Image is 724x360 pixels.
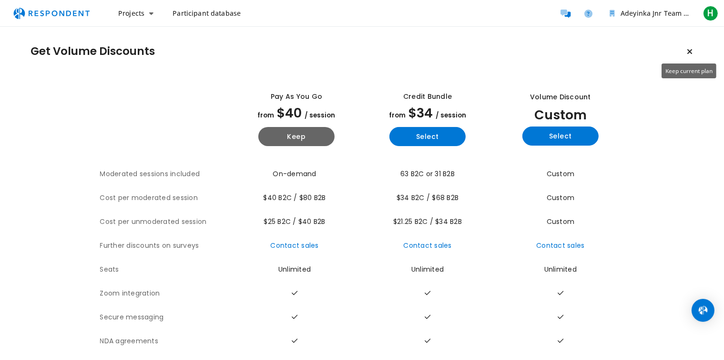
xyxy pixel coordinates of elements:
[8,4,95,22] img: respondent-logo.png
[100,234,231,258] th: Further discounts on surveys
[264,217,325,226] span: $25 B2C / $40 B2B
[547,193,575,202] span: Custom
[389,127,466,146] button: Select yearly basic plan
[403,241,451,250] a: Contact sales
[278,265,311,274] span: Unlimited
[271,92,322,102] div: Pay as you go
[31,45,155,58] h1: Get Volume Discounts
[389,111,406,120] span: from
[547,217,575,226] span: Custom
[100,258,231,282] th: Seats
[534,106,587,124] span: Custom
[277,104,302,122] span: $40
[111,5,161,22] button: Projects
[522,127,599,146] button: Select yearly custom_static plan
[100,210,231,234] th: Cost per unmoderated session
[100,282,231,306] th: Zoom integration
[165,5,248,22] a: Participant database
[258,111,275,120] span: from
[393,217,462,226] span: $21.25 B2C / $34 B2B
[680,42,699,61] button: Keep current plan
[547,169,575,179] span: Custom
[703,6,718,21] span: H
[397,193,459,202] span: $34 B2C / $68 B2B
[100,306,231,329] th: Secure messaging
[273,169,316,179] span: On-demand
[173,9,241,18] span: Participant database
[579,4,598,23] a: Help and support
[411,265,444,274] span: Unlimited
[263,193,326,202] span: $40 B2C / $80 B2B
[400,169,455,179] span: 63 B2C or 31 B2B
[701,5,720,22] button: H
[530,92,591,102] div: Volume Discount
[536,241,584,250] a: Contact sales
[305,111,336,120] span: / session
[118,9,144,18] span: Projects
[544,265,577,274] span: Unlimited
[270,241,318,250] a: Contact sales
[436,111,466,120] span: / session
[602,5,697,22] button: Adeyinka Jnr Team
[403,92,452,102] div: Credit Bundle
[556,4,575,23] a: Message participants
[621,9,682,18] span: Adeyinka Jnr Team
[665,67,713,74] span: Keep current plan
[692,299,714,322] div: Open Intercom Messenger
[258,127,335,146] button: Keep current yearly payg plan
[100,329,231,353] th: NDA agreements
[408,104,433,122] span: $34
[100,186,231,210] th: Cost per moderated session
[100,162,231,186] th: Moderated sessions included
